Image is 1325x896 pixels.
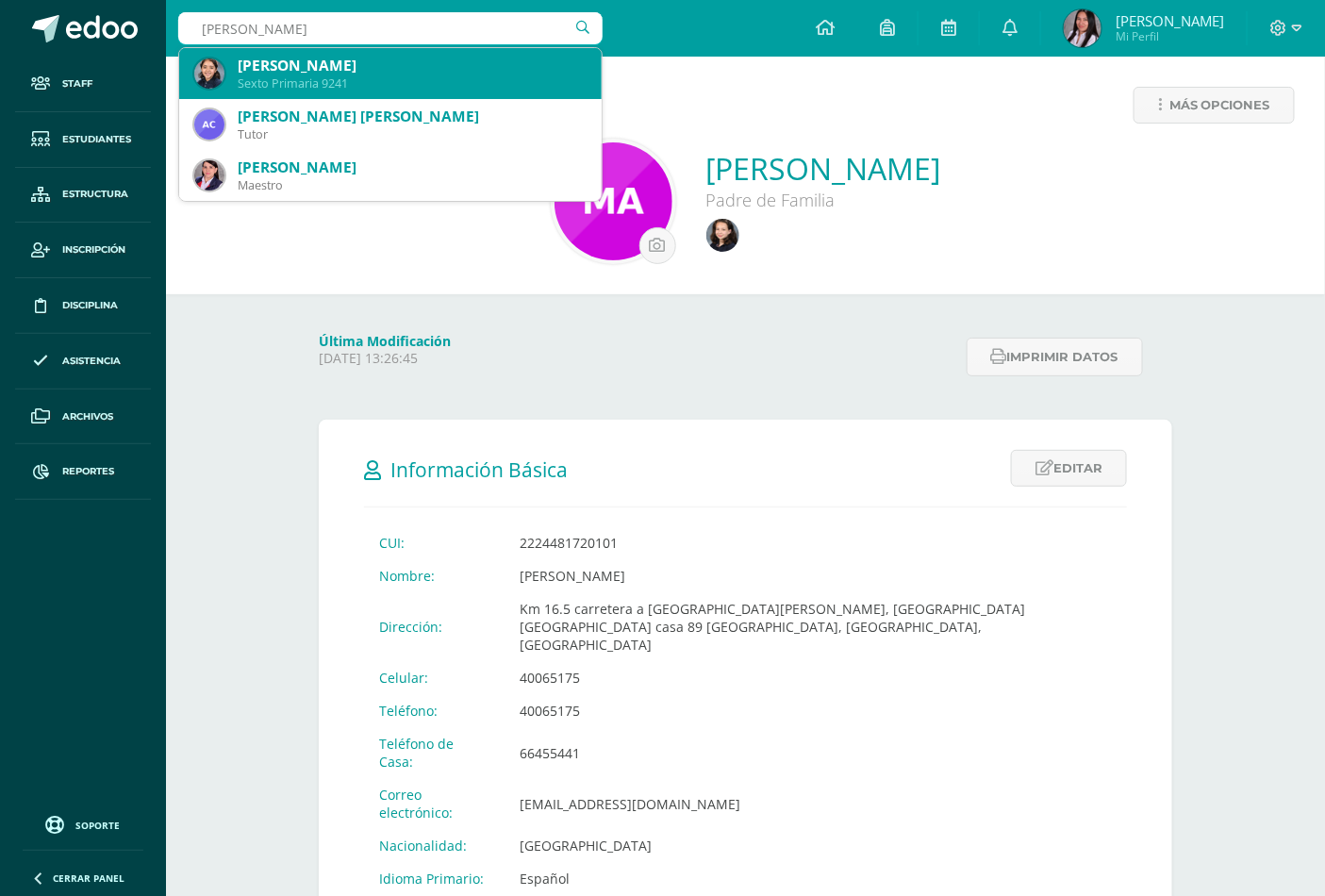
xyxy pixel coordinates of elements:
td: Idioma Primario: [364,862,505,895]
td: 2224481720101 [505,526,1127,559]
span: Estudiantes [62,132,131,147]
p: [DATE] 13:26:45 [319,350,955,367]
td: Km 16.5 carretera a [GEOGRAPHIC_DATA][PERSON_NAME], [GEOGRAPHIC_DATA] [GEOGRAPHIC_DATA] casa 89 [... [505,592,1127,661]
a: Reportes [15,444,151,500]
span: Estructura [62,187,128,202]
td: Dirección: [364,592,505,661]
span: [PERSON_NAME] [1116,11,1224,30]
td: Teléfono: [364,694,505,727]
img: dabdc8b7ffd07a051e51df6b7436292c.png [555,142,672,260]
td: [EMAIL_ADDRESS][DOMAIN_NAME] [505,778,1127,829]
span: Información Básica [390,456,568,483]
img: 005e50e819b529de931e92c99b2d29a6.png [194,109,224,140]
img: 1c4a8e29229ca7cba10d259c3507f649.png [1064,9,1101,47]
a: Asistencia [15,334,151,390]
a: Soporte [23,811,143,837]
span: Asistencia [62,354,121,369]
img: 23d42507aef40743ce11d9d3b276c8c7.png [194,160,224,191]
a: Más opciones [1134,87,1295,124]
a: Disciplina [15,278,151,334]
span: Cerrar panel [53,871,124,885]
td: Celular: [364,661,505,694]
span: Inscripción [62,242,125,257]
div: [PERSON_NAME] [238,56,587,75]
td: 40065175 [505,694,1127,727]
span: Soporte [76,819,121,832]
a: Inscripción [15,223,151,278]
td: [GEOGRAPHIC_DATA] [505,829,1127,862]
div: Tutor [238,126,587,142]
a: Editar [1011,450,1127,487]
a: [PERSON_NAME] [706,148,941,189]
td: Español [505,862,1127,895]
div: [PERSON_NAME] [238,158,587,177]
a: Archivos [15,390,151,445]
img: 982b3a51b56e45a26dba16577169800a.png [194,58,224,89]
td: Nacionalidad: [364,829,505,862]
span: Mi Perfil [1116,28,1224,44]
td: Correo electrónico: [364,778,505,829]
div: [PERSON_NAME] [PERSON_NAME] [238,107,587,126]
input: Busca un usuario... [178,12,603,44]
td: CUI: [364,526,505,559]
td: 40065175 [505,661,1127,694]
h4: Última Modificación [319,332,955,350]
div: Padre de Familia [706,189,941,211]
button: Imprimir datos [967,338,1143,376]
a: Staff [15,57,151,112]
a: Estudiantes [15,112,151,168]
td: 66455441 [505,727,1127,778]
img: faa8ec29dd7d498e5e0b5a18cdad41e9.png [706,219,739,252]
div: Maestro [238,177,587,193]
span: Disciplina [62,298,118,313]
span: Staff [62,76,92,91]
td: Teléfono de Casa: [364,727,505,778]
td: Nombre: [364,559,505,592]
span: Más opciones [1169,88,1270,123]
a: Estructura [15,168,151,224]
div: Sexto Primaria 9241 [238,75,587,91]
span: Reportes [62,464,114,479]
td: [PERSON_NAME] [505,559,1127,592]
span: Archivos [62,409,113,424]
